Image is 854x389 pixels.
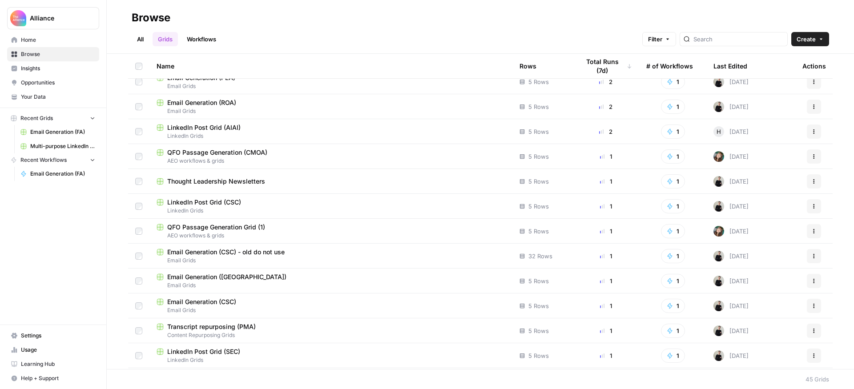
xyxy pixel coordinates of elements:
[661,249,685,263] button: 1
[7,90,99,104] a: Your Data
[167,273,286,281] span: Email Generation ([GEOGRAPHIC_DATA])
[167,198,241,207] span: LinkedIn Post Grid (CSC)
[157,281,505,289] span: Email Grids
[167,98,236,107] span: Email Generation (ROA)
[646,54,693,78] div: # of Workflows
[717,127,721,136] span: H
[713,76,749,87] div: [DATE]
[132,32,149,46] a: All
[21,346,95,354] span: Usage
[580,54,632,78] div: Total Runs (7d)
[157,98,505,115] a: Email Generation (ROA)Email Grids
[528,277,549,285] span: 5 Rows
[21,374,95,382] span: Help + Support
[661,100,685,114] button: 1
[713,276,724,286] img: rzyuksnmva7rad5cmpd7k6b2ndco
[132,11,170,25] div: Browse
[713,251,724,261] img: rzyuksnmva7rad5cmpd7k6b2ndco
[20,156,67,164] span: Recent Workflows
[528,202,549,211] span: 5 Rows
[16,125,99,139] a: Email Generation (FA)
[528,252,552,261] span: 32 Rows
[157,207,505,215] span: LinkedIn Grids
[528,227,549,236] span: 5 Rows
[661,199,685,213] button: 1
[580,227,632,236] div: 1
[713,151,749,162] div: [DATE]
[661,349,685,363] button: 1
[157,306,505,314] span: Email Grids
[167,123,241,132] span: LinkedIn Post Grid (AIAI)
[21,36,95,44] span: Home
[157,82,505,90] span: Email Grids
[157,356,505,364] span: LinkedIn Grids
[7,47,99,61] a: Browse
[167,347,240,356] span: LinkedIn Post Grid (SEC)
[157,107,505,115] span: Email Grids
[580,252,632,261] div: 1
[16,139,99,153] a: Multi-purpose LinkedIn Workflow Grid
[797,35,816,44] span: Create
[157,347,505,364] a: LinkedIn Post Grid (SEC)LinkedIn Grids
[713,226,749,237] div: [DATE]
[7,7,99,29] button: Workspace: Alliance
[30,14,84,23] span: Alliance
[580,127,632,136] div: 2
[713,176,724,187] img: rzyuksnmva7rad5cmpd7k6b2ndco
[7,76,99,90] a: Opportunities
[806,375,829,384] div: 45 Grids
[580,77,632,86] div: 2
[580,277,632,285] div: 1
[713,101,724,112] img: rzyuksnmva7rad5cmpd7k6b2ndco
[21,332,95,340] span: Settings
[7,371,99,385] button: Help + Support
[528,351,549,360] span: 5 Rows
[528,177,549,186] span: 5 Rows
[661,75,685,89] button: 1
[157,157,505,165] span: AEO workflows & grids
[713,176,749,187] div: [DATE]
[20,114,53,122] span: Recent Grids
[713,76,724,87] img: rzyuksnmva7rad5cmpd7k6b2ndco
[713,276,749,286] div: [DATE]
[661,149,685,164] button: 1
[30,128,95,136] span: Email Generation (FA)
[528,127,549,136] span: 5 Rows
[713,201,749,212] div: [DATE]
[580,152,632,161] div: 1
[7,153,99,167] button: Recent Workflows
[661,299,685,313] button: 1
[580,301,632,310] div: 1
[713,301,749,311] div: [DATE]
[7,329,99,343] a: Settings
[713,350,749,361] div: [DATE]
[21,50,95,58] span: Browse
[528,102,549,111] span: 5 Rows
[157,198,505,215] a: LinkedIn Post Grid (CSC)LinkedIn Grids
[520,54,536,78] div: Rows
[10,10,26,26] img: Alliance Logo
[642,32,676,46] button: Filter
[580,102,632,111] div: 2
[580,326,632,335] div: 1
[167,223,265,232] span: QFO Passage Generation Grid (1)
[713,101,749,112] div: [DATE]
[157,73,505,90] a: Email Generation (PLA)Email Grids
[157,132,505,140] span: LinkedIn Grids
[157,257,505,265] span: Email Grids
[21,64,95,72] span: Insights
[661,174,685,188] button: 1
[21,93,95,101] span: Your Data
[661,324,685,338] button: 1
[580,351,632,360] div: 1
[157,248,505,265] a: Email Generation (CSC) - old do not useEmail Grids
[528,326,549,335] span: 5 Rows
[791,32,829,46] button: Create
[580,202,632,211] div: 1
[30,170,95,178] span: Email Generation (FA)
[713,301,724,311] img: rzyuksnmva7rad5cmpd7k6b2ndco
[7,112,99,125] button: Recent Grids
[167,248,285,257] span: Email Generation (CSC) - old do not use
[16,167,99,181] a: Email Generation (FA)
[30,142,95,150] span: Multi-purpose LinkedIn Workflow Grid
